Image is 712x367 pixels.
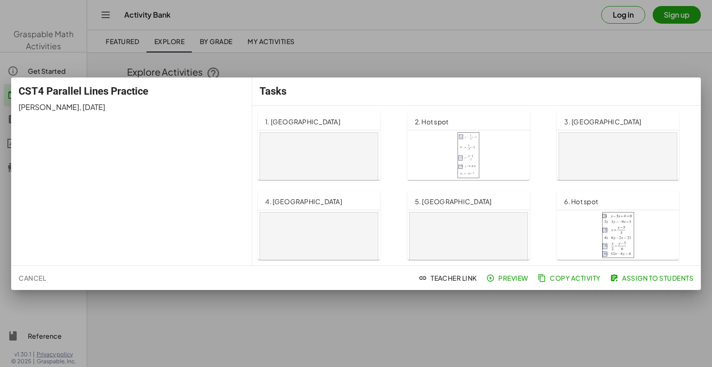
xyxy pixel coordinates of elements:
span: Teacher Link [420,274,477,282]
a: 1. [GEOGRAPHIC_DATA] [258,111,396,180]
button: Cancel [15,270,50,286]
span: , [DATE] [79,102,105,112]
a: 5. [GEOGRAPHIC_DATA] [407,191,546,260]
button: Copy Activity [536,270,604,286]
span: 5. [GEOGRAPHIC_DATA] [415,197,492,206]
button: Assign to Students [608,270,697,286]
button: Preview [484,270,532,286]
div: Tasks [252,77,701,105]
span: Copy Activity [540,274,601,282]
span: Preview [488,274,528,282]
img: 04ea3f0947c7f11a321a175572b156ade51bd4a109e8d3776d8437b4b3f5e3c3.png [602,212,635,258]
img: c23621f8d6234994feb7dc5fc3ee5698e7b95ca2169bec3eb79123f807454c51.jpeg [458,132,480,179]
a: 4. [GEOGRAPHIC_DATA] [258,191,396,260]
span: Assign to Students [612,274,693,282]
span: Cancel [19,274,46,282]
span: 4. [GEOGRAPHIC_DATA] [265,197,342,206]
span: 1. [GEOGRAPHIC_DATA] [265,117,340,126]
a: 3. [GEOGRAPHIC_DATA] [557,111,695,180]
span: 2. Hot spot [415,117,449,126]
span: CST4 Parallel Lines Practice [19,85,148,97]
span: [PERSON_NAME] [19,102,79,112]
span: 3. [GEOGRAPHIC_DATA] [564,117,641,126]
span: 6. Hot spot [564,197,598,206]
a: 2. Hot spot [407,111,546,180]
a: 6. Hot spot [557,191,695,260]
button: Teacher Link [417,270,481,286]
